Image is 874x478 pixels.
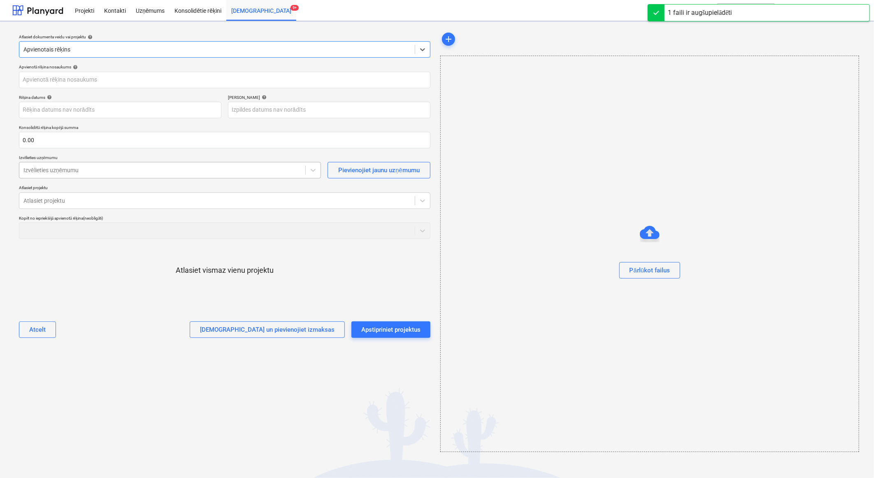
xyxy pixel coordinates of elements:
[200,324,335,335] div: [DEMOGRAPHIC_DATA] un pievienojiet izmaksas
[19,95,221,100] div: Rēķina datums
[444,34,453,44] span: add
[228,95,430,100] div: [PERSON_NAME]
[45,95,52,100] span: help
[19,132,430,148] input: Konsolidētā rēķina kopējā summa
[833,438,874,478] iframe: Chat Widget
[619,262,681,279] button: Pārlūkot failus
[19,185,430,192] p: Atlasiet projektu
[328,162,430,178] button: Pievienojiet jaunu uzņēmumu
[338,165,420,176] div: Pievienojiet jaunu uzņēmumu
[668,8,732,18] div: 1 faili ir augšupielādēti
[351,321,430,338] button: Apstipriniet projektus
[71,65,78,70] span: help
[19,125,430,132] p: Konsolidētā rēķina kopējā summa
[19,72,430,88] input: Apvienotā rēķina nosaukums
[19,321,56,338] button: Atcelt
[291,5,299,11] span: 9+
[86,35,93,40] span: help
[630,265,670,276] div: Pārlūkot failus
[19,155,321,162] p: Izvēlieties uzņēmumu
[19,102,221,118] input: Rēķina datums nav norādīts
[19,34,430,40] div: Atlasiet dokumenta veidu vai projektu
[361,324,421,335] div: Apstipriniet projektus
[260,95,267,100] span: help
[19,216,430,221] div: Kopēt no iepriekšējā apvienotā rēķina (neobligāti)
[440,56,859,452] div: Pārlūkot failus
[29,324,46,335] div: Atcelt
[228,102,430,118] input: Izpildes datums nav norādīts
[19,64,430,70] div: Apvienotā rēķina nosaukums
[190,321,345,338] button: [DEMOGRAPHIC_DATA] un pievienojiet izmaksas
[176,265,274,275] p: Atlasiet vismaz vienu projektu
